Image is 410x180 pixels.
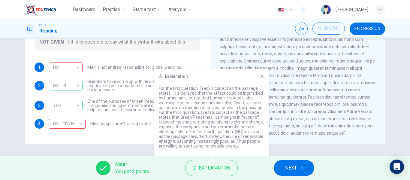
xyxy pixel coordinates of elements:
div: Open Intercom Messenger [390,160,404,174]
span: 1 [38,65,41,69]
div: YES [49,101,83,110]
span: NEXT [285,164,297,172]
div: NOT GIVEN [49,77,80,94]
span: You got 2 points [115,168,149,175]
img: en [277,8,285,12]
span: 3 [38,103,41,108]
span: Dashboard [73,6,95,13]
span: CEFR [39,23,46,27]
h1: Reading [39,27,58,35]
span: Most people aren’t willing to start using renewable energy. [90,122,200,126]
div: Mute [295,23,308,35]
span: Nice! [115,161,149,168]
div: NOT GIVEN [49,115,83,133]
span: Practice [103,6,120,13]
span: Analysis [168,6,186,13]
span: One of the purposes of Green Peace is to find out which companies and governments are doing thing... [87,99,200,112]
span: Explanation [199,164,230,172]
div: NO [49,59,80,76]
span: Man is not entirely responsible for global warming. [87,65,182,69]
p: For the first question, (Yes) is correct as the passage states, ‘it is believed that the effect c... [159,86,264,148]
img: Profile picture [321,5,331,14]
div: NOT GIVEN [49,81,83,90]
div: Hide [312,23,345,35]
span: Scientists have come up with new evidence about the negative effects of carbon free sources of en... [87,79,200,92]
span: if it is impossible to say what the writer thinks about this [66,38,185,46]
div: YES [49,97,80,114]
span: 00:07:46 [324,26,340,31]
img: EduSynch logo [25,4,56,16]
div: [PERSON_NAME] [336,6,368,13]
span: NOT GIVEN [39,38,64,46]
span: Start a test [133,6,156,13]
h6: Explanation [165,74,188,79]
span: 4 [38,122,41,126]
div: YES [49,63,83,72]
span: END SESSION [354,26,380,31]
span: 2 [38,84,41,88]
div: NO [49,119,86,129]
